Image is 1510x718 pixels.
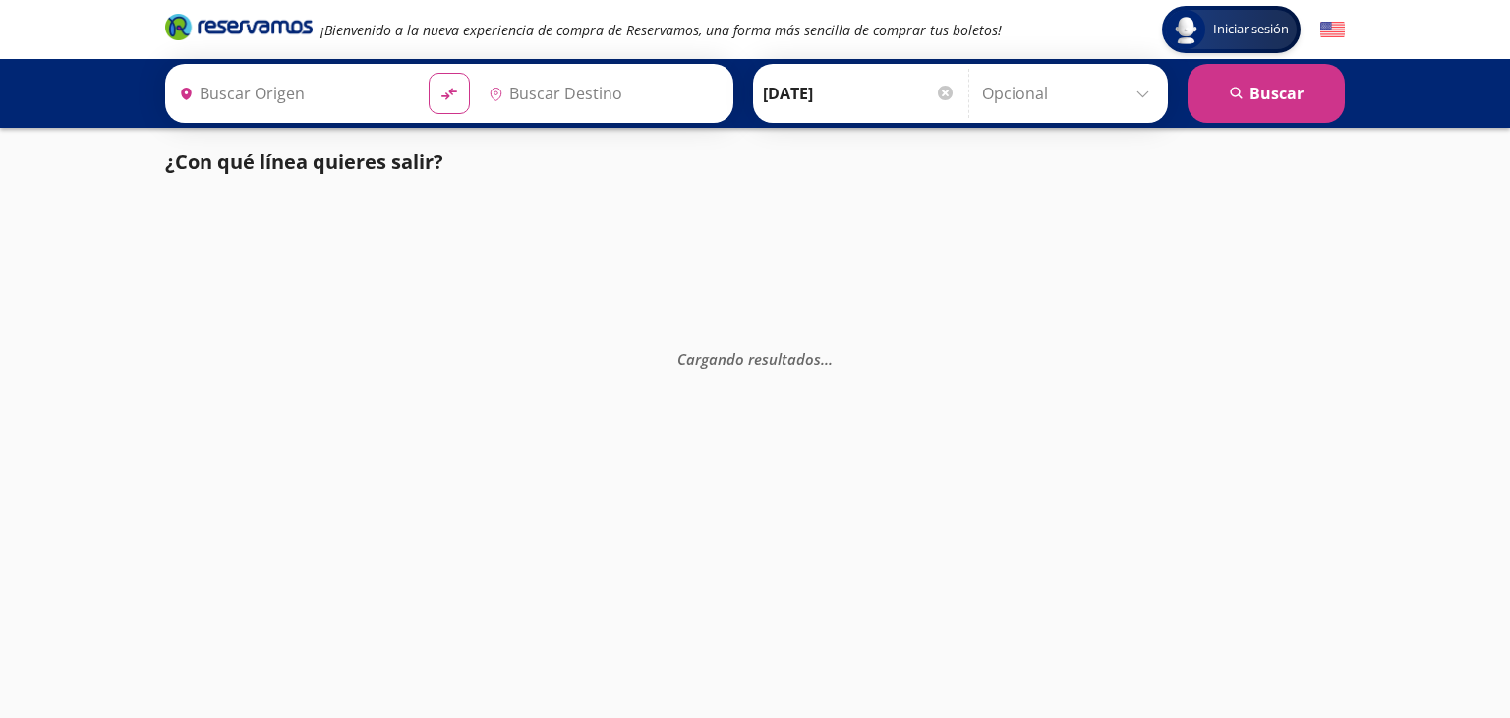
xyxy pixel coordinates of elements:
[1205,20,1297,39] span: Iniciar sesión
[1320,18,1345,42] button: English
[165,12,313,47] a: Brand Logo
[320,21,1002,39] em: ¡Bienvenido a la nueva experiencia de compra de Reservamos, una forma más sencilla de comprar tus...
[821,349,825,369] span: .
[982,69,1158,118] input: Opcional
[677,349,833,369] em: Cargando resultados
[171,69,413,118] input: Buscar Origen
[165,148,443,177] p: ¿Con qué línea quieres salir?
[165,12,313,41] i: Brand Logo
[829,349,833,369] span: .
[481,69,723,118] input: Buscar Destino
[1188,64,1345,123] button: Buscar
[763,69,956,118] input: Elegir Fecha
[825,349,829,369] span: .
